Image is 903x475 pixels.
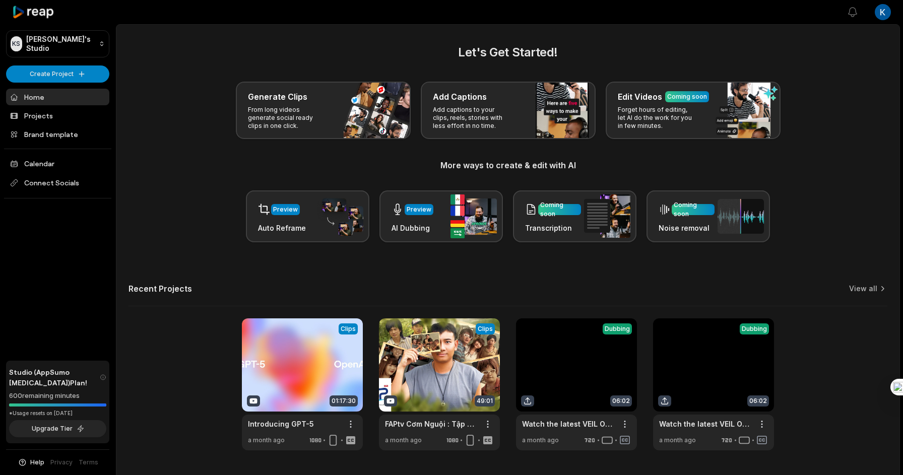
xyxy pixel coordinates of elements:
[718,199,764,234] img: noise_removal.png
[849,284,877,294] a: View all
[11,36,22,51] div: KS
[385,419,478,429] a: FAPtv Cơm Nguội : Tập 338 - Năm Ba 18
[248,419,314,429] a: Introducing GPT-5
[9,391,106,401] div: 600 remaining minutes
[128,43,887,61] h2: Let's Get Started!
[79,458,98,467] a: Terms
[433,91,487,103] h3: Add Captions
[6,174,109,192] span: Connect Socials
[248,91,307,103] h3: Generate Clips
[273,205,298,214] div: Preview
[26,35,95,53] p: [PERSON_NAME]'s Studio
[6,65,109,83] button: Create Project
[9,367,100,388] span: Studio (AppSumo [MEDICAL_DATA]) Plan!
[258,223,306,233] h3: Auto Reframe
[128,159,887,171] h3: More ways to create & edit with AI
[667,92,707,101] div: Coming soon
[584,194,630,238] img: transcription.png
[50,458,73,467] a: Privacy
[618,91,662,103] h3: Edit Videos
[30,458,44,467] span: Help
[6,126,109,143] a: Brand template
[433,106,511,130] p: Add captions to your clips, reels, stories with less effort in no time.
[6,107,109,124] a: Projects
[525,223,581,233] h3: Transcription
[659,419,752,429] a: Watch the latest VEIL OF CHU (2025) online with English subtitle for free iQIYI - [DOMAIN_NAME]
[618,106,696,130] p: Forget hours of editing, let AI do the work for you in few minutes.
[674,200,713,219] div: Coming soon
[522,419,615,429] a: Watch the latest VEIL OF CHU (2025) online with English subtitle for free iQIYI - [DOMAIN_NAME]
[659,223,715,233] h3: Noise removal
[540,200,579,219] div: Coming soon
[450,194,497,238] img: ai_dubbing.png
[392,223,433,233] h3: AI Dubbing
[128,284,192,294] h2: Recent Projects
[6,155,109,172] a: Calendar
[407,205,431,214] div: Preview
[9,410,106,417] div: *Usage resets on [DATE]
[9,420,106,437] button: Upgrade Tier
[18,458,44,467] button: Help
[248,106,326,130] p: From long videos generate social ready clips in one click.
[317,197,363,236] img: auto_reframe.png
[6,89,109,105] a: Home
